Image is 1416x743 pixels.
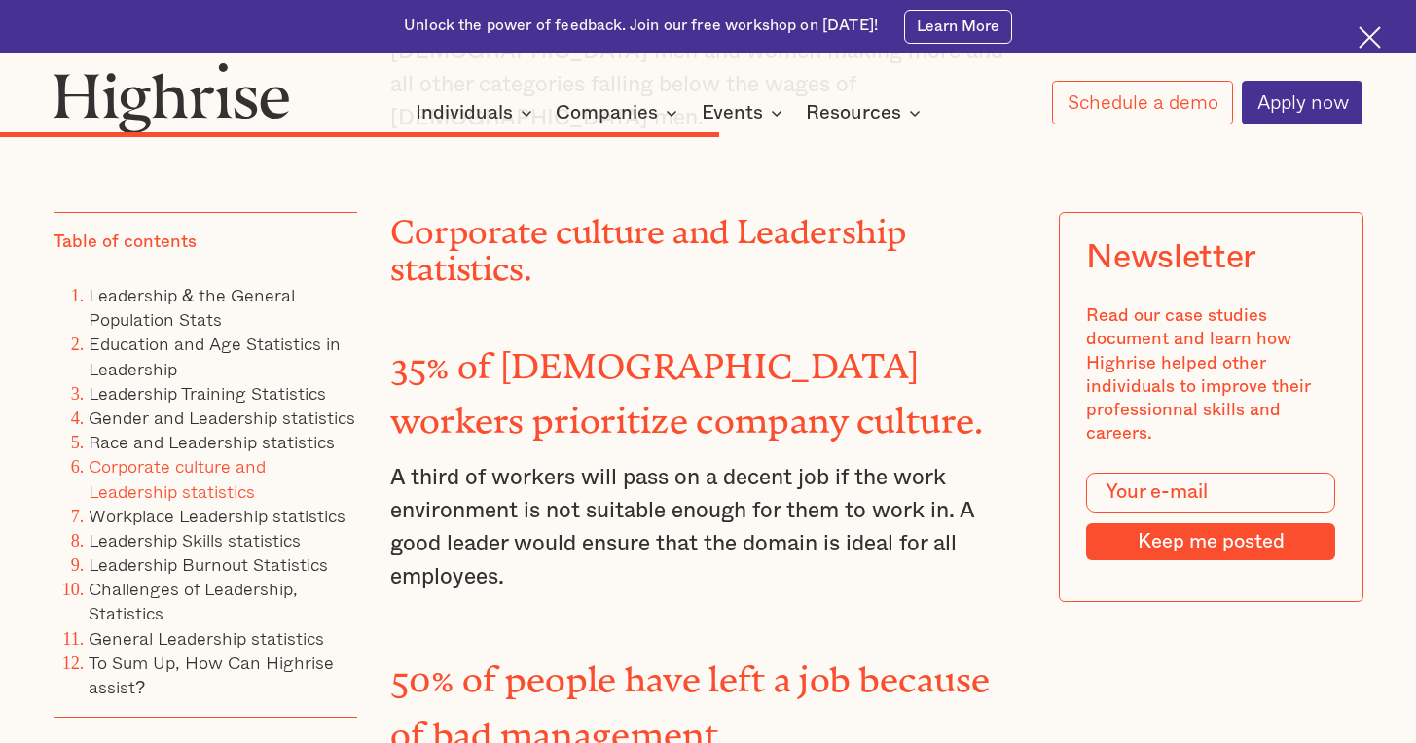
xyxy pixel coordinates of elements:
div: Companies [556,101,683,124]
a: Leadership Training Statistics [89,379,326,407]
div: Table of contents [54,230,197,254]
img: Cross icon [1359,26,1381,49]
div: Newsletter [1086,240,1256,279]
a: Education and Age Statistics in Leadership [89,331,341,382]
a: Challenges of Leadership, Statistics [89,575,298,626]
div: Unlock the power of feedback. Join our free workshop on [DATE]! [404,16,878,37]
div: Resources [806,101,901,124]
input: Your e-mail [1086,473,1335,513]
strong: 35% of [DEMOGRAPHIC_DATA] workers prioritize company culture. [390,345,984,423]
div: Read our case studies document and learn how Highrise helped other individuals to improve their p... [1086,304,1335,445]
a: Race and Leadership statistics [89,428,335,455]
h2: Corporate culture and Leadership statistics. [390,205,1027,280]
a: Workplace Leadership statistics [89,502,345,529]
div: Individuals [416,101,538,124]
div: Companies [556,101,658,124]
input: Keep me posted [1086,523,1335,560]
form: Modal Form [1086,473,1335,560]
p: A third of workers will pass on a decent job if the work environment is not suitable enough for t... [390,461,1027,593]
a: To Sum Up, How Can Highrise assist? [89,649,334,700]
a: Gender and Leadership statistics [89,404,355,431]
a: Apply now [1242,81,1363,124]
div: Individuals [416,101,513,124]
a: Leadership Burnout Statistics [89,550,328,578]
a: Corporate culture and Leadership statistics [89,452,266,504]
a: Leadership Skills statistics [89,526,301,553]
div: Resources [806,101,926,124]
a: Schedule a demo [1052,81,1233,124]
a: Leadership & the General Population Stats [89,281,295,333]
div: Events [702,101,788,124]
a: Learn More [904,10,1012,44]
img: Highrise logo [54,62,290,134]
strong: 50% of people have left a job because of bad management. [390,658,991,736]
a: General Leadership statistics [89,624,324,652]
div: Events [702,101,763,124]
